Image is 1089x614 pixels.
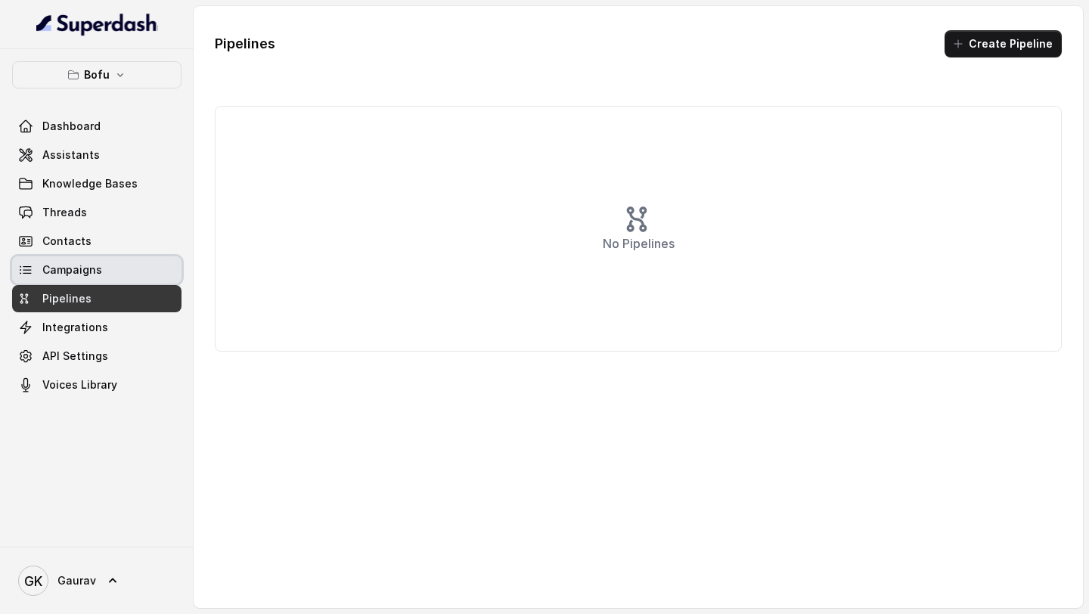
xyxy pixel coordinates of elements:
[12,256,181,284] a: Campaigns
[12,285,181,312] a: Pipelines
[12,141,181,169] a: Assistants
[215,32,275,56] h1: Pipelines
[12,61,181,88] button: Bofu
[42,176,138,191] span: Knowledge Bases
[24,573,42,589] text: GK
[12,199,181,226] a: Threads
[603,234,675,253] p: No Pipelines
[42,377,117,392] span: Voices Library
[42,320,108,335] span: Integrations
[12,371,181,398] a: Voices Library
[42,349,108,364] span: API Settings
[12,343,181,370] a: API Settings
[84,66,110,84] p: Bofu
[12,560,181,602] a: Gaurav
[36,12,158,36] img: light.svg
[12,170,181,197] a: Knowledge Bases
[42,291,92,306] span: Pipelines
[12,314,181,341] a: Integrations
[12,228,181,255] a: Contacts
[945,30,1062,57] button: Create Pipeline
[42,119,101,134] span: Dashboard
[57,573,96,588] span: Gaurav
[42,205,87,220] span: Threads
[42,147,100,163] span: Assistants
[42,234,92,249] span: Contacts
[42,262,102,278] span: Campaigns
[12,113,181,140] a: Dashboard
